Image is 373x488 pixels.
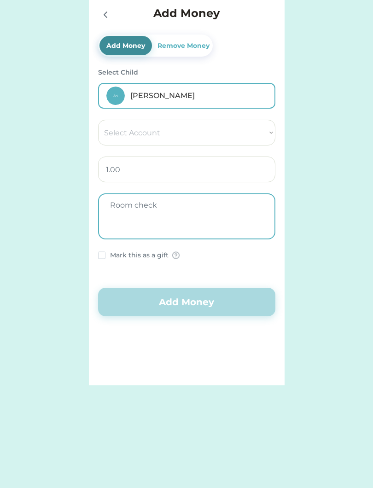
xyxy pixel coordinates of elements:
[98,68,275,77] div: Select Child
[110,250,169,260] div: Mark this as a gift
[130,90,267,101] div: [PERSON_NAME]
[156,41,211,51] div: Remove Money
[172,251,180,259] img: Group%2026910.png
[98,157,275,182] input: Enter Amount
[153,5,220,22] h4: Add Money
[98,288,275,316] button: Add Money
[105,41,147,51] div: Add Money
